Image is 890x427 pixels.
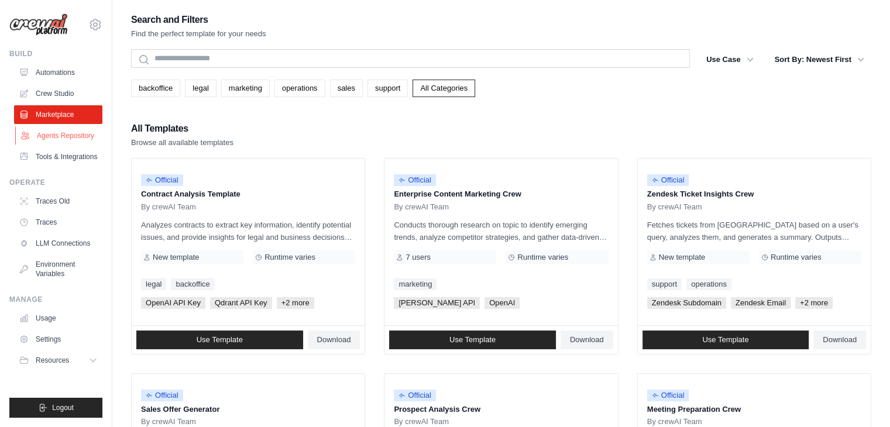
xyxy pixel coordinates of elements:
[517,253,568,262] span: Runtime varies
[731,297,791,309] span: Zendesk Email
[9,398,102,418] button: Logout
[686,278,731,290] a: operations
[647,278,682,290] a: support
[14,84,102,103] a: Crew Studio
[642,330,809,349] a: Use Template
[484,297,520,309] span: OpenAI
[659,253,705,262] span: New template
[14,63,102,82] a: Automations
[647,202,702,212] span: By crewAI Team
[317,335,351,345] span: Download
[795,297,833,309] span: +2 more
[131,12,266,28] h2: Search and Filters
[141,188,355,200] p: Contract Analysis Template
[647,174,689,186] span: Official
[647,404,861,415] p: Meeting Preparation Crew
[394,417,449,426] span: By crewAI Team
[647,219,861,243] p: Fetches tickets from [GEOGRAPHIC_DATA] based on a user's query, analyzes them, and generates a su...
[768,49,871,70] button: Sort By: Newest First
[14,255,102,283] a: Environment Variables
[171,278,214,290] a: backoffice
[394,219,608,243] p: Conducts thorough research on topic to identify emerging trends, analyze competitor strategies, a...
[394,278,437,290] a: marketing
[185,80,216,97] a: legal
[561,330,613,349] a: Download
[647,297,726,309] span: Zendesk Subdomain
[14,330,102,349] a: Settings
[136,330,303,349] a: Use Template
[153,253,199,262] span: New template
[14,213,102,232] a: Traces
[131,28,266,40] p: Find the perfect template for your needs
[141,202,196,212] span: By crewAI Team
[141,174,183,186] span: Official
[131,137,233,149] p: Browse all available templates
[413,80,475,97] a: All Categories
[394,404,608,415] p: Prospect Analysis Crew
[14,234,102,253] a: LLM Connections
[277,297,314,309] span: +2 more
[330,80,363,97] a: sales
[36,356,69,365] span: Resources
[367,80,408,97] a: support
[394,188,608,200] p: Enterprise Content Marketing Crew
[210,297,272,309] span: Qdrant API Key
[141,219,355,243] p: Analyzes contracts to extract key information, identify potential issues, and provide insights fo...
[389,330,556,349] a: Use Template
[131,120,233,137] h2: All Templates
[647,188,861,200] p: Zendesk Ticket Insights Crew
[771,253,822,262] span: Runtime varies
[394,390,436,401] span: Official
[9,178,102,187] div: Operate
[394,202,449,212] span: By crewAI Team
[9,13,68,36] img: Logo
[14,309,102,328] a: Usage
[9,49,102,58] div: Build
[14,147,102,166] a: Tools & Integrations
[699,49,761,70] button: Use Case
[221,80,270,97] a: marketing
[823,335,857,345] span: Download
[131,80,180,97] a: backoffice
[702,335,748,345] span: Use Template
[14,192,102,211] a: Traces Old
[647,390,689,401] span: Official
[647,417,702,426] span: By crewAI Team
[570,335,604,345] span: Download
[449,335,496,345] span: Use Template
[197,335,243,345] span: Use Template
[141,417,196,426] span: By crewAI Team
[141,390,183,401] span: Official
[274,80,325,97] a: operations
[141,404,355,415] p: Sales Offer Generator
[141,297,205,309] span: OpenAI API Key
[14,351,102,370] button: Resources
[394,297,480,309] span: [PERSON_NAME] API
[264,253,315,262] span: Runtime varies
[14,105,102,124] a: Marketplace
[141,278,166,290] a: legal
[406,253,431,262] span: 7 users
[308,330,360,349] a: Download
[394,174,436,186] span: Official
[813,330,866,349] a: Download
[15,126,104,145] a: Agents Repository
[52,403,74,412] span: Logout
[9,295,102,304] div: Manage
